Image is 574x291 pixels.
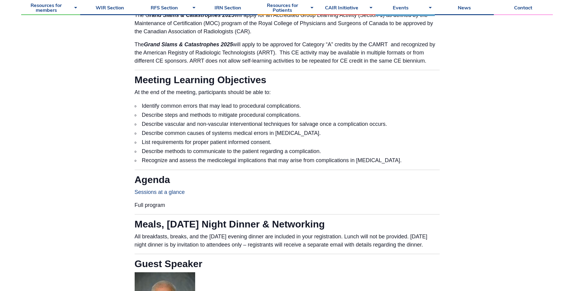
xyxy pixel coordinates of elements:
[135,138,440,147] li: List requirements for proper patient informed consent.
[135,201,440,209] p: Full program
[135,147,440,156] li: Describe methods to communicate to the patient regarding a complication.
[135,119,440,129] li: Describe vascular and non-vascular interventional techniques for salvage once a complication occurs.
[144,41,233,47] em: Grand Slams & Catastrophes 2025
[135,156,440,165] li: Recognize and assess the medicolegal implications that may arise from complications in [MEDICAL_D...
[135,74,267,85] span: Meeting Learning Objectives
[135,11,440,36] p: The G will apply for an Accredited Group Learning Activity (Section 1) as defined by the Maintena...
[135,219,325,230] span: Meals, [DATE] Night Dinner & Networking
[135,189,185,195] a: Sessions at a glance
[135,88,440,96] p: At the end of the meeting, participants should be able to:
[150,12,235,18] strong: rand Slams & Catastrophes 2025
[135,110,440,119] li: Describe steps and methods to mitigate procedural complications.
[135,174,170,185] span: Agenda
[135,233,440,249] p: All breakfasts, breaks, and the [DATE] evening dinner are included in your registration. Lunch wi...
[135,101,440,110] li: Identify common errors that may lead to procedural complications.
[135,129,440,138] li: Describe common causes of systems medical errors in [MEDICAL_DATA].
[135,258,202,269] span: Guest Speaker
[135,41,440,65] p: The will apply to be approved for Category “A” credits by the CAMRT and recognized by the America...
